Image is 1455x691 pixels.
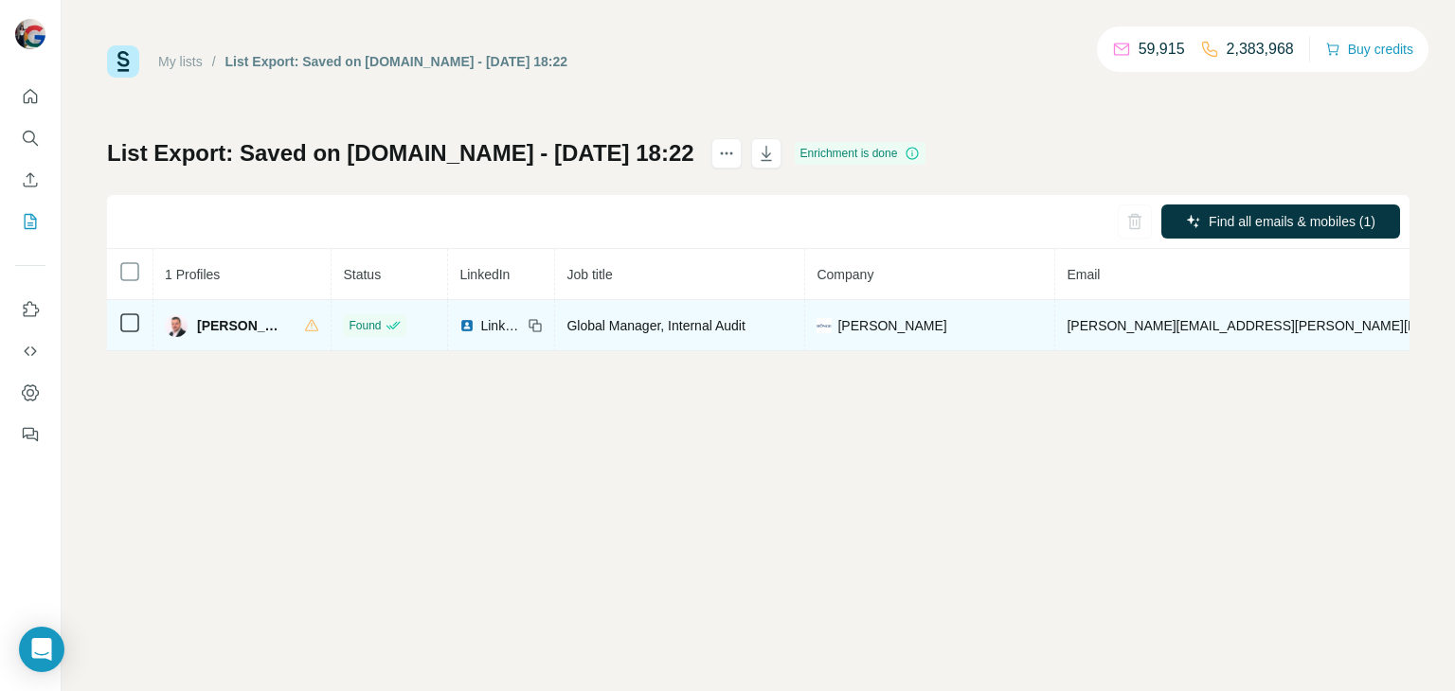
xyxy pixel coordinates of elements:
[225,52,567,71] div: List Export: Saved on [DOMAIN_NAME] - [DATE] 18:22
[480,316,522,335] span: LinkedIn
[107,45,139,78] img: Surfe Logo
[1139,38,1185,61] p: 59,915
[711,138,742,168] button: actions
[1325,36,1413,62] button: Buy credits
[349,317,381,334] span: Found
[212,52,216,71] li: /
[459,318,475,333] img: LinkedIn logo
[817,318,832,333] img: company-logo
[15,163,45,197] button: Enrich CSV
[15,80,45,114] button: Quick start
[343,267,381,282] span: Status
[15,376,45,410] button: Dashboard
[1067,267,1100,282] span: Email
[19,627,64,672] div: Open Intercom Messenger
[566,318,745,333] span: Global Manager, Internal Audit
[817,267,873,282] span: Company
[1227,38,1294,61] p: 2,383,968
[1209,212,1375,231] span: Find all emails & mobiles (1)
[15,204,45,239] button: My lists
[1161,204,1400,239] button: Find all emails & mobiles (1)
[459,267,510,282] span: LinkedIn
[107,138,694,168] h1: List Export: Saved on [DOMAIN_NAME] - [DATE] 18:22
[15,334,45,368] button: Use Surfe API
[165,314,188,337] img: Avatar
[566,267,612,282] span: Job title
[197,316,285,335] span: [PERSON_NAME]
[837,316,946,335] span: [PERSON_NAME]
[15,121,45,155] button: Search
[15,19,45,49] img: Avatar
[158,54,203,69] a: My lists
[15,292,45,327] button: Use Surfe on LinkedIn
[795,142,926,165] div: Enrichment is done
[165,267,220,282] span: 1 Profiles
[15,417,45,452] button: Feedback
